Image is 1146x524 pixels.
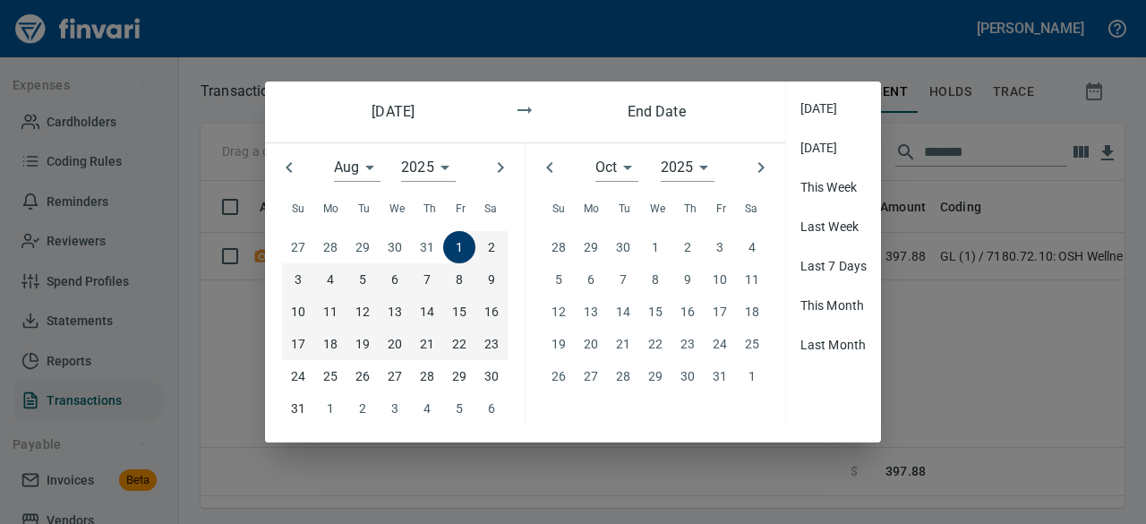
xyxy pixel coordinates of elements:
[786,246,882,286] div: Last 7 Days
[389,201,405,219] span: We
[346,328,379,360] button: 19
[411,296,443,328] button: 14
[346,296,379,328] button: 12
[800,257,868,275] span: Last 7 Days
[591,99,723,125] h6: End Date
[423,201,436,219] span: Th
[650,201,665,219] span: We
[314,263,346,296] button: 4
[584,201,599,219] span: Mo
[786,128,882,168] div: [DATE]
[388,366,402,386] p: 27
[314,296,346,328] button: 11
[379,263,411,296] button: 6
[800,336,868,354] span: Last Month
[379,360,411,392] button: 27
[411,360,443,392] button: 28
[475,263,508,296] button: 9
[282,392,314,425] button: 31
[314,328,346,360] button: 18
[800,296,868,314] span: This Month
[323,366,338,386] p: 25
[619,201,630,219] span: Tu
[716,201,726,219] span: Fr
[452,366,466,386] p: 29
[420,302,434,322] p: 14
[411,263,443,296] button: 7
[786,168,882,207] div: This Week
[327,270,334,289] p: 4
[355,366,370,386] p: 26
[291,399,305,418] p: 31
[488,270,495,289] p: 9
[282,328,314,360] button: 17
[595,153,638,182] div: Oct
[661,153,715,182] div: 2025
[328,99,459,125] h6: [DATE]
[786,89,882,128] div: [DATE]
[475,296,508,328] button: 16
[484,201,497,219] span: Sa
[379,296,411,328] button: 13
[282,296,314,328] button: 10
[456,237,463,257] p: 1
[323,201,338,219] span: Mo
[355,334,370,354] p: 19
[452,302,466,322] p: 15
[323,302,338,322] p: 11
[346,360,379,392] button: 26
[800,218,868,236] span: Last Week
[420,366,434,386] p: 28
[359,270,366,289] p: 5
[443,296,475,328] button: 15
[295,270,302,289] p: 3
[388,302,402,322] p: 13
[292,201,304,219] span: Su
[786,325,882,365] div: Last Month
[488,237,495,257] p: 2
[484,334,499,354] p: 23
[456,201,466,219] span: Fr
[323,334,338,354] p: 18
[443,328,475,360] button: 22
[282,360,314,392] button: 24
[800,178,868,196] span: This Week
[420,334,434,354] p: 21
[358,201,370,219] span: Tu
[346,263,379,296] button: 5
[282,263,314,296] button: 3
[379,328,411,360] button: 20
[475,328,508,360] button: 23
[443,231,475,263] button: 1
[684,201,697,219] span: Th
[443,360,475,392] button: 29
[411,328,443,360] button: 21
[291,334,305,354] p: 17
[423,270,431,289] p: 7
[745,201,757,219] span: Sa
[786,207,882,246] div: Last Week
[388,334,402,354] p: 20
[800,139,868,157] span: [DATE]
[484,302,499,322] p: 16
[484,366,499,386] p: 30
[334,153,381,182] div: Aug
[355,302,370,322] p: 12
[401,153,456,182] div: 2025
[456,270,463,289] p: 8
[452,334,466,354] p: 22
[786,286,882,325] div: This Month
[314,360,346,392] button: 25
[552,201,565,219] span: Su
[443,263,475,296] button: 8
[475,231,508,263] button: 2
[800,99,868,117] span: [DATE]
[475,360,508,392] button: 30
[291,302,305,322] p: 10
[391,270,398,289] p: 6
[291,366,305,386] p: 24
